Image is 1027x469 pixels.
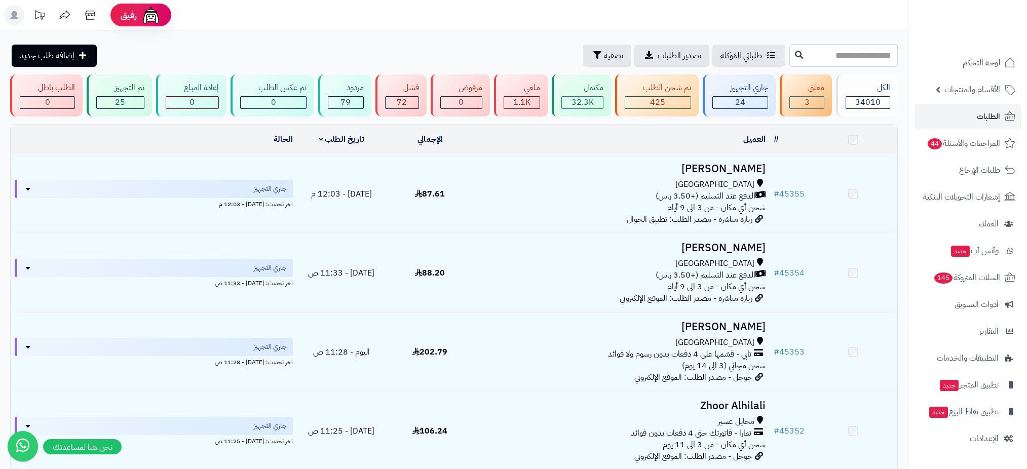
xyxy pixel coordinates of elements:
[20,97,74,108] div: 0
[412,346,447,358] span: 202.79
[417,133,443,145] a: الإجمالي
[513,96,530,108] span: 1.1K
[441,97,482,108] div: 0
[154,74,229,116] a: إعادة المبلغ 0
[166,82,219,94] div: إعادة المبلغ
[254,263,287,273] span: جاري التجهيز
[934,272,953,284] span: 145
[328,82,363,94] div: مردود
[712,82,768,94] div: جاري التجهيز
[712,45,785,67] a: طلباتي المُوكلة
[977,109,1000,124] span: الطلبات
[713,97,768,108] div: 24
[240,82,307,94] div: تم عكس الطلب
[743,133,766,145] a: العميل
[254,421,287,431] span: جاري التجهيز
[656,269,755,281] span: الدفع عند التسليم (+3.50 ر.س)
[970,432,999,446] span: الإعدادات
[929,407,948,418] span: جديد
[319,133,365,145] a: تاريخ الطلب
[631,427,751,439] span: تمارا - فاتورتك حتى 4 دفعات بدون فوائد
[774,188,805,200] a: #45355
[308,425,374,437] span: [DATE] - 11:25 ص
[562,97,602,108] div: 32264
[915,319,1021,343] a: التقارير
[625,97,691,108] div: 425
[583,45,631,67] button: تصفية
[928,405,999,419] span: تطبيق نقاط البيع
[774,133,779,145] a: #
[789,82,824,94] div: معلق
[478,321,766,333] h3: [PERSON_NAME]
[915,346,1021,370] a: التطبيقات والخدمات
[675,337,754,348] span: [GEOGRAPHIC_DATA]
[774,425,779,437] span: #
[85,74,154,116] a: تم التجهيز 25
[923,190,1000,204] span: إشعارات التحويلات البنكية
[397,96,407,108] span: 72
[313,346,370,358] span: اليوم - 11:28 ص
[15,356,293,367] div: اخر تحديث: [DATE] - 11:28 ص
[328,97,363,108] div: 79
[663,439,766,451] span: شحن أي مكان - من 3 الى 11 يوم
[915,426,1021,451] a: الإعدادات
[274,133,293,145] a: الحالة
[927,136,1000,150] span: المراجعات والأسئلة
[15,435,293,446] div: اخر تحديث: [DATE] - 11:25 ص
[478,242,766,254] h3: [PERSON_NAME]
[735,96,745,108] span: 24
[504,97,540,108] div: 1118
[166,97,218,108] div: 0
[915,265,1021,290] a: السلات المتروكة145
[774,346,779,358] span: #
[415,188,445,200] span: 87.61
[950,244,999,258] span: وآتس آب
[625,82,691,94] div: تم شحن الطلب
[634,371,752,383] span: جوجل - مصدر الطلب: الموقع الإلكتروني
[774,425,805,437] a: #45352
[846,82,890,94] div: الكل
[20,50,74,62] span: إضافة طلب جديد
[492,74,550,116] a: ملغي 1.1K
[937,351,999,365] span: التطبيقات والخدمات
[790,97,823,108] div: 3
[412,425,447,437] span: 106.24
[774,346,805,358] a: #45353
[115,96,125,108] span: 25
[97,97,143,108] div: 25
[933,270,1000,285] span: السلات المتروكة
[45,96,50,108] span: 0
[915,158,1021,182] a: طلبات الإرجاع
[308,267,374,279] span: [DATE] - 11:33 ص
[682,360,766,372] span: شحن مجاني (3 الى 14 يوم)
[656,190,755,202] span: الدفع عند التسليم (+3.50 ر.س)
[634,45,709,67] a: تصدير الطلبات
[15,277,293,288] div: اخر تحديث: [DATE] - 11:33 ص
[440,82,482,94] div: مرفوض
[340,96,351,108] span: 79
[572,96,594,108] span: 32.3K
[386,97,419,108] div: 72
[385,82,419,94] div: فشل
[604,50,623,62] span: تصفية
[701,74,778,116] a: جاري التجهيز 24
[963,56,1000,70] span: لوحة التحكم
[834,74,900,116] a: الكل34010
[915,373,1021,397] a: تطبيق المتجرجديد
[774,267,805,279] a: #45354
[774,188,779,200] span: #
[855,96,881,108] span: 34010
[915,212,1021,236] a: العملاء
[939,378,999,392] span: تطبيق المتجر
[805,96,810,108] span: 3
[229,74,316,116] a: تم عكس الطلب 0
[944,83,1000,97] span: الأقسام والمنتجات
[915,292,1021,317] a: أدوات التسويق
[478,163,766,175] h3: [PERSON_NAME]
[311,188,372,200] span: [DATE] - 12:03 م
[634,450,752,462] span: جوجل - مصدر الطلب: الموقع الإلكتروني
[504,82,540,94] div: ملغي
[959,163,1000,177] span: طلبات الإرجاع
[915,104,1021,129] a: الطلبات
[915,239,1021,263] a: وآتس آبجديد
